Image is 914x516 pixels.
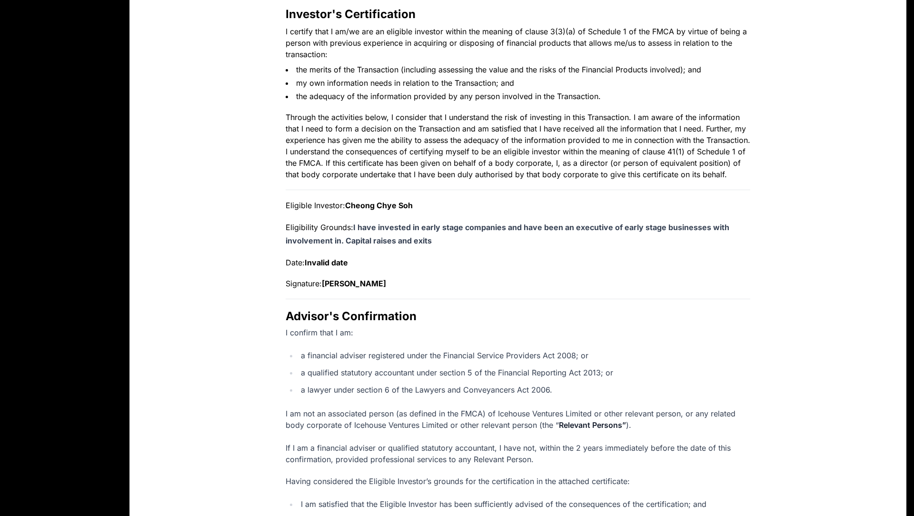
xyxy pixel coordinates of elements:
p: Eligible Investor: [286,200,750,211]
p: Eligibility Grounds: [286,221,750,247]
li: a lawyer under section 6 of the Lawyers and Conveyancers Act 2006. [298,383,750,396]
p: Through the activities below, I consider that I understand the risk of investing in this Transact... [286,111,750,180]
li: a qualified statutory accountant under section 5 of the Financial Reporting Act 2013; or [298,366,750,379]
p: Date: [286,257,750,268]
p: I certify that I am/we are an eligible investor within the meaning of clause 3(3)(a) of Schedule ... [286,26,750,60]
p: If I am a financial adviser or qualified statutory accountant, I have not, within the 2 years imm... [286,442,750,465]
li: the merits of the Transaction (including assessing the value and the risks of the Financial Produ... [286,64,750,75]
li: I am satisfied that the Eligible Investor has been sufficiently advised of the consequences of th... [298,497,750,511]
span: I have invested in early stage companies and have been an executive of early stage businesses wit... [286,223,729,245]
iframe: Chat Widget [866,470,914,516]
p: I confirm that I am: [286,326,750,339]
h2: Advisor's Confirmation [286,309,750,324]
h2: Investor's Certification [286,7,750,22]
strong: Relevant Persons” [559,420,626,430]
p: Signature: [286,278,750,289]
strong: Invalid date [305,258,348,267]
li: my own information needs in relation to the Transaction; and [286,77,750,89]
strong: Cheong Chye Soh [345,201,413,210]
li: a financial adviser registered under the Financial Service Providers Act 2008; or [298,349,750,362]
strong: [PERSON_NAME] [322,279,386,288]
p: I am not an associated person (as defined in the FMCA) of Icehouse Ventures Limited or other rele... [286,408,750,431]
p: Having considered the Eligible Investor’s grounds for the certification in the attached certificate: [286,475,750,488]
li: the adequacy of the information provided by any person involved in the Transaction. [286,91,750,102]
